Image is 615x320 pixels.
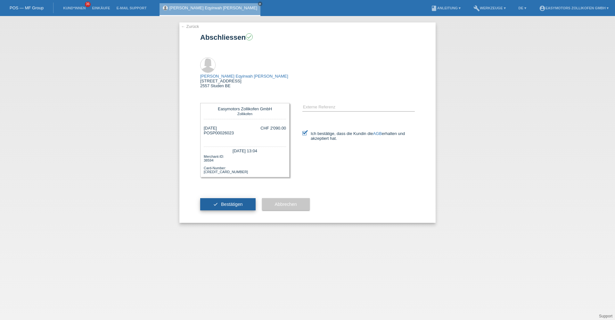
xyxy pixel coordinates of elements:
div: Merchant-ID: 38594 Card-Number: [CREDIT_CARD_NUMBER] [204,154,286,174]
a: bookAnleitung ▾ [428,6,464,10]
div: Zollikofen [205,111,284,116]
i: check [213,202,218,207]
i: account_circle [539,5,545,12]
div: [DATE] 13:04 [204,147,286,154]
a: AGB [373,131,382,136]
a: buildWerkzeuge ▾ [470,6,509,10]
div: [STREET_ADDRESS] 2557 Studen BE [200,74,288,88]
a: Kund*innen [60,6,89,10]
a: close [258,2,262,6]
button: Abbrechen [262,198,310,210]
a: [PERSON_NAME] Eqyirwah [PERSON_NAME] [200,74,288,79]
div: [DATE] POSP00026023 [204,126,234,140]
a: [PERSON_NAME] Eqyirwah [PERSON_NAME] [169,5,258,10]
div: CHF 2'090.00 [260,126,286,131]
a: account_circleEasymotors Zollikofen GmbH ▾ [536,6,612,10]
span: Abbrechen [275,202,297,207]
span: Bestätigen [221,202,243,207]
a: Einkäufe [89,6,113,10]
i: check [246,34,252,40]
i: build [473,5,480,12]
a: ← Zurück [181,24,199,29]
a: Support [599,314,612,318]
i: close [258,2,262,5]
h1: Abschliessen [200,33,415,41]
a: E-Mail Support [113,6,150,10]
label: Ich bestätige, dass die Kundin die erhalten und akzeptiert hat. [302,131,415,141]
div: Easymotors Zollikofen GmbH [205,106,284,111]
i: book [431,5,437,12]
span: 36 [85,2,91,7]
button: check Bestätigen [200,198,256,210]
a: POS — MF Group [10,5,44,10]
a: DE ▾ [515,6,529,10]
